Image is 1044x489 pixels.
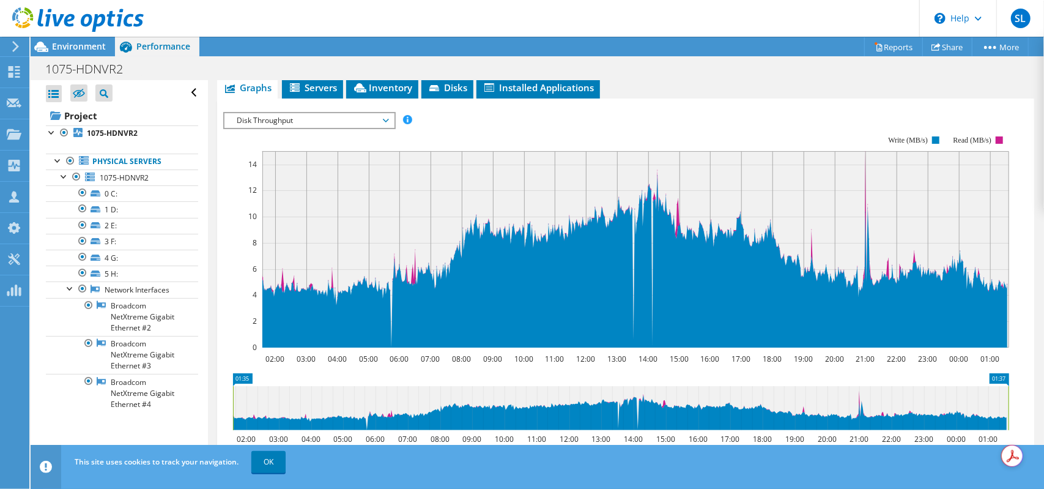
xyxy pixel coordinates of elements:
[888,136,928,144] text: Write (MB/s)
[75,457,239,467] span: This site uses cookies to track your navigation.
[514,354,533,364] text: 10:00
[818,434,837,444] text: 20:00
[253,316,257,326] text: 2
[421,354,440,364] text: 07:00
[576,354,595,364] text: 12:00
[607,354,626,364] text: 13:00
[248,159,257,170] text: 14
[359,354,378,364] text: 05:00
[972,37,1029,56] a: More
[624,434,643,444] text: 14:00
[785,434,804,444] text: 19:00
[100,173,149,183] span: 1075-HDNVR2
[560,434,579,444] text: 12:00
[269,434,288,444] text: 03:00
[46,218,198,234] a: 2 E:
[980,354,999,364] text: 01:00
[46,170,198,185] a: 1075-HDNVR2
[753,434,772,444] text: 18:00
[46,336,198,374] a: Broadcom NetXtreme Gigabit Ethernet #3
[46,154,198,170] a: Physical Servers
[591,434,610,444] text: 13:00
[366,434,385,444] text: 06:00
[302,434,320,444] text: 04:00
[825,354,844,364] text: 20:00
[333,434,352,444] text: 05:00
[52,40,106,52] span: Environment
[248,185,257,195] text: 12
[495,434,514,444] text: 10:00
[46,106,198,125] a: Project
[850,434,868,444] text: 21:00
[656,434,675,444] text: 15:00
[428,81,467,94] span: Disks
[40,62,142,76] h1: 1075-HDNVR2
[914,434,933,444] text: 23:00
[46,250,198,266] a: 4 G:
[136,40,190,52] span: Performance
[46,266,198,282] a: 5 H:
[527,434,546,444] text: 11:00
[483,81,594,94] span: Installed Applications
[46,201,198,217] a: 1 D:
[731,354,750,364] text: 17:00
[46,298,198,336] a: Broadcom NetXtreme Gigabit Ethernet #2
[431,434,450,444] text: 08:00
[545,354,564,364] text: 11:00
[253,237,257,248] text: 8
[864,37,923,56] a: Reports
[253,289,257,300] text: 4
[328,354,347,364] text: 04:00
[1011,9,1031,28] span: SL
[251,451,286,473] a: OK
[46,282,198,297] a: Network Interfaces
[398,434,417,444] text: 07:00
[922,37,972,56] a: Share
[670,354,689,364] text: 15:00
[223,81,272,94] span: Graphs
[882,434,901,444] text: 22:00
[237,434,256,444] text: 02:00
[689,434,708,444] text: 16:00
[352,81,412,94] span: Inventory
[763,354,782,364] text: 18:00
[288,81,337,94] span: Servers
[231,113,388,128] span: Disk Throughput
[935,13,946,24] svg: \n
[253,342,257,353] text: 0
[953,136,991,144] text: Read (MB/s)
[265,354,284,364] text: 02:00
[46,374,198,412] a: Broadcom NetXtreme Gigabit Ethernet #4
[483,354,502,364] text: 09:00
[947,434,966,444] text: 00:00
[46,234,198,250] a: 3 F:
[46,185,198,201] a: 0 C:
[46,125,198,141] a: 1075-HDNVR2
[979,434,998,444] text: 01:00
[253,264,257,274] text: 6
[297,354,316,364] text: 03:00
[856,354,875,364] text: 21:00
[918,354,937,364] text: 23:00
[452,354,471,364] text: 08:00
[390,354,409,364] text: 06:00
[794,354,813,364] text: 19:00
[720,434,739,444] text: 17:00
[949,354,968,364] text: 00:00
[639,354,657,364] text: 14:00
[700,354,719,364] text: 16:00
[462,434,481,444] text: 09:00
[248,211,257,222] text: 10
[887,354,906,364] text: 22:00
[87,128,138,138] b: 1075-HDNVR2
